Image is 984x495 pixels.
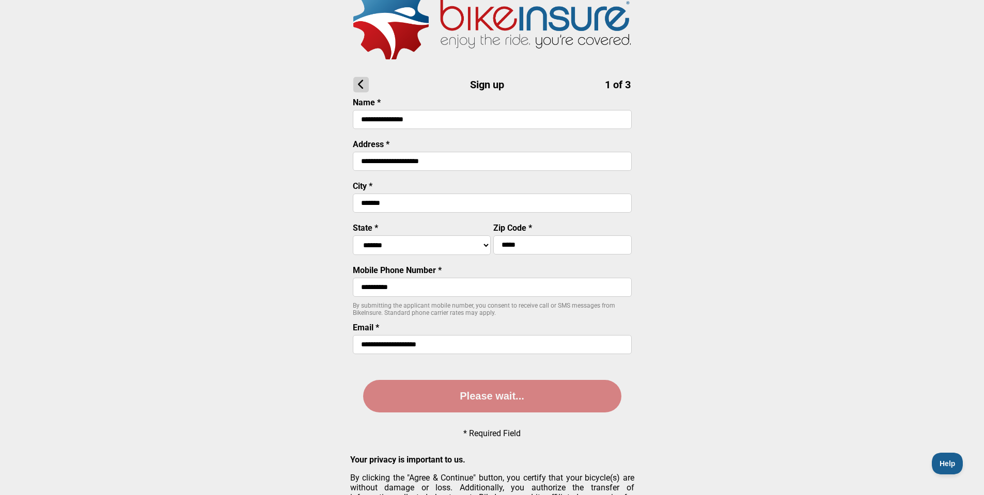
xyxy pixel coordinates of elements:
[353,181,372,191] label: City *
[353,223,378,233] label: State *
[353,302,632,316] p: By submitting the applicant mobile number, you consent to receive call or SMS messages from BikeI...
[353,139,389,149] label: Address *
[932,453,963,474] iframe: Toggle Customer Support
[350,455,465,465] strong: Your privacy is important to us.
[353,77,631,92] h1: Sign up
[353,265,442,275] label: Mobile Phone Number *
[353,323,379,332] label: Email *
[605,78,631,91] span: 1 of 3
[493,223,532,233] label: Zip Code *
[353,98,381,107] label: Name *
[463,428,521,438] p: * Required Field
